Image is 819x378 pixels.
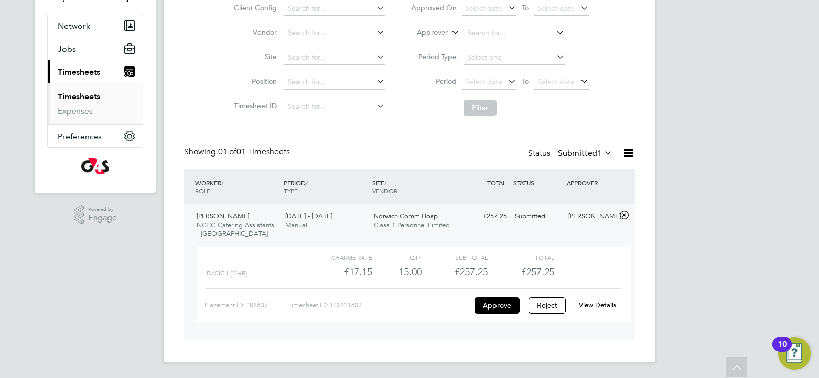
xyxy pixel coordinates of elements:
[88,205,117,214] span: Powered by
[529,297,566,314] button: Reject
[58,131,102,141] span: Preferences
[564,173,617,192] div: APPROVER
[281,173,370,200] div: PERIOD
[284,75,385,90] input: Search for...
[58,67,100,77] span: Timesheets
[221,179,223,187] span: /
[465,4,502,13] span: Select date
[58,106,93,116] a: Expenses
[48,83,143,124] div: Timesheets
[597,148,602,159] span: 1
[511,208,564,225] div: Submitted
[81,158,109,174] img: g4s-logo-retina.png
[537,4,574,13] span: Select date
[48,125,143,147] button: Preferences
[488,251,554,263] div: Total
[48,14,143,37] button: Network
[411,3,457,12] label: Approved On
[88,214,117,223] span: Engage
[58,92,100,101] a: Timesheets
[231,77,277,86] label: Position
[288,297,472,314] div: Timesheet ID: TS1811603
[564,208,617,225] div: [PERSON_NAME]
[465,77,502,86] span: Select date
[537,77,574,86] span: Select date
[231,52,277,61] label: Site
[74,205,117,225] a: Powered byEngage
[48,60,143,83] button: Timesheets
[197,220,274,238] span: NCHC Catering Assistants - [GEOGRAPHIC_DATA]
[402,28,448,38] label: Approver
[374,220,450,229] span: Class 1 Personnel Limited
[372,187,397,195] span: VENDOR
[306,179,308,187] span: /
[778,337,811,370] button: Open Resource Center, 10 new notifications
[558,148,612,159] label: Submitted
[231,28,277,37] label: Vendor
[284,26,385,40] input: Search for...
[231,3,277,12] label: Client Config
[207,270,247,277] span: Basic 1 (£/HR)
[184,147,292,158] div: Showing
[464,26,565,40] input: Search for...
[487,179,506,187] span: TOTAL
[422,251,488,263] div: Sub Total
[306,251,372,263] div: Charge rate
[231,101,277,110] label: Timesheet ID
[521,265,554,278] span: £257.25
[422,263,488,280] div: £257.25
[464,100,497,116] button: Filter
[284,100,385,114] input: Search for...
[306,263,372,280] div: £17.15
[778,344,787,358] div: 10
[519,1,532,14] span: To
[47,158,143,174] a: Go to home page
[411,77,457,86] label: Period
[458,208,511,225] div: £257.25
[285,212,332,220] span: [DATE] - [DATE]
[370,173,458,200] div: SITE
[48,37,143,60] button: Jobs
[195,187,210,195] span: ROLE
[218,147,290,157] span: 01 Timesheets
[205,297,288,314] div: Placement ID: 288637
[464,51,565,65] input: Select one
[284,187,298,195] span: TYPE
[284,2,385,16] input: Search for...
[374,212,438,220] span: Norwich Comm Hosp
[372,263,422,280] div: 15.00
[519,75,532,88] span: To
[218,147,236,157] span: 01 of
[192,173,281,200] div: WORKER
[579,301,616,309] a: View Details
[384,179,386,187] span: /
[58,44,76,54] span: Jobs
[528,147,614,161] div: Status
[58,21,90,31] span: Network
[284,51,385,65] input: Search for...
[372,251,422,263] div: QTY
[511,173,564,192] div: STATUS
[197,212,249,220] span: [PERSON_NAME]
[475,297,520,314] button: Approve
[285,220,307,229] span: Manual
[411,52,457,61] label: Period Type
